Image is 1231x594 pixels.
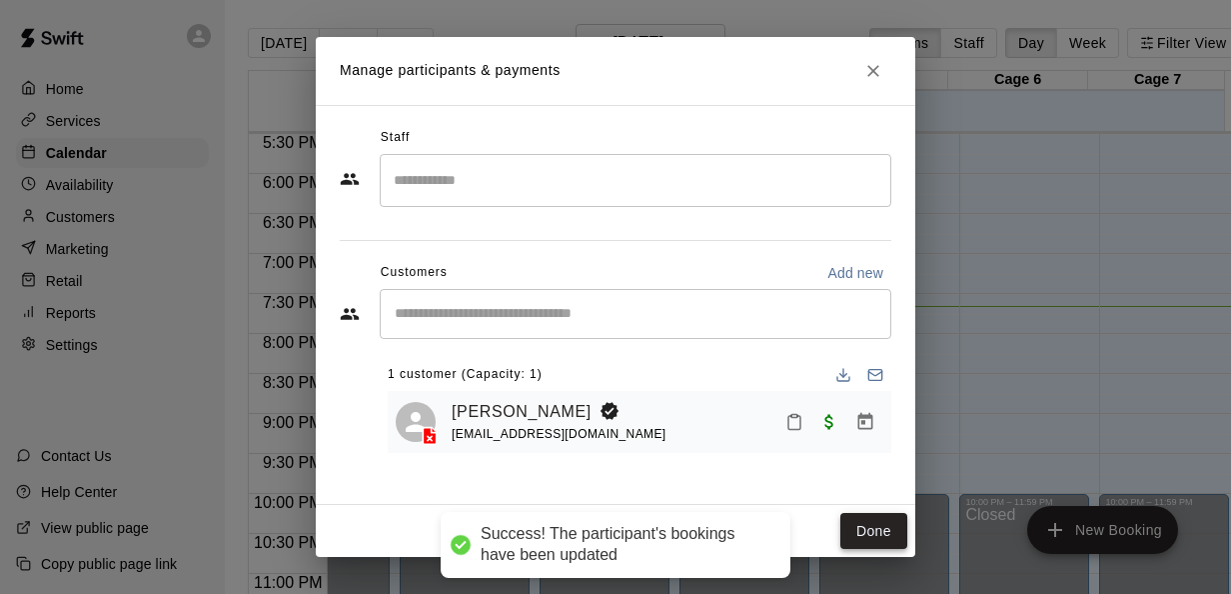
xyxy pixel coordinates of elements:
[847,404,883,440] button: Manage bookings & payment
[340,169,360,189] svg: Staff
[819,257,891,289] button: Add new
[380,154,891,207] div: Search staff
[840,513,907,550] button: Done
[855,53,891,89] button: Close
[396,402,436,442] div: Andre Smith Jr.
[381,257,448,289] span: Customers
[452,399,592,425] a: [PERSON_NAME]
[777,405,811,439] button: Mark attendance
[452,427,666,441] span: [EMAIL_ADDRESS][DOMAIN_NAME]
[381,122,410,154] span: Staff
[600,401,619,421] svg: Booking Owner
[827,359,859,391] button: Download list
[811,412,847,429] span: Paid with Venmo
[380,289,891,339] div: Start typing to search customers...
[481,524,770,566] div: Success! The participant's bookings have been updated
[859,359,891,391] button: Email participants
[340,60,561,81] p: Manage participants & payments
[340,304,360,324] svg: Customers
[388,359,543,391] span: 1 customer (Capacity: 1)
[827,263,883,283] p: Add new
